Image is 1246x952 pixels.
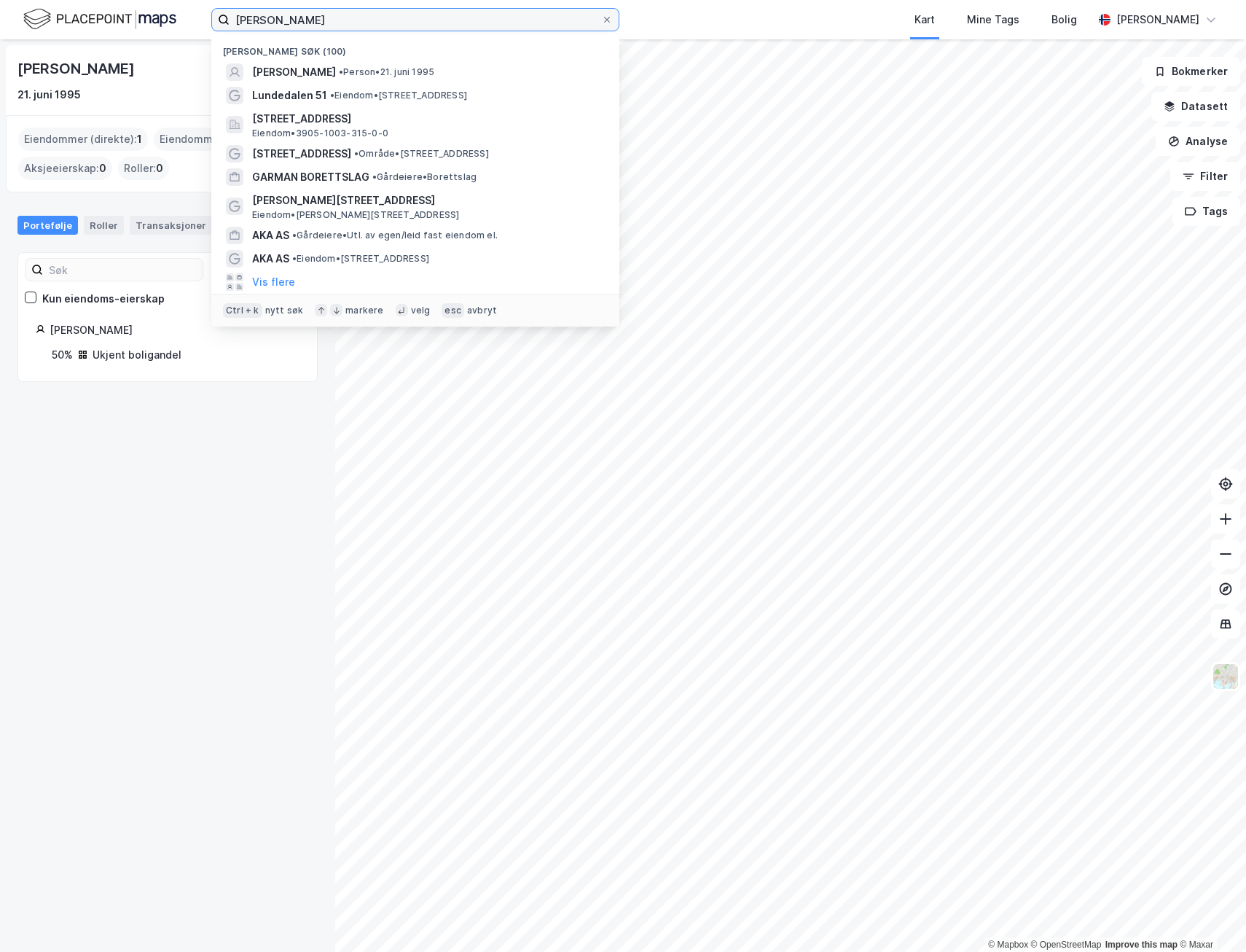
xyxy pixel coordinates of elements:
div: Bolig [1051,11,1077,28]
span: AKA AS [252,227,289,244]
span: Gårdeiere • Utl. av egen/leid fast eiendom el. [292,230,498,241]
div: markere [345,305,383,316]
div: velg [411,305,431,316]
span: 0 [99,160,106,177]
div: Portefølje [17,216,78,235]
div: Roller : [118,157,169,180]
span: Eiendom • 3905-1003-315-0-0 [252,128,388,139]
a: Mapbox [988,940,1028,950]
div: Aksjeeierskap : [18,157,112,180]
span: [PERSON_NAME] [252,63,336,81]
span: Gårdeiere • Borettslag [372,171,477,183]
span: GARMAN BORETTSLAG [252,168,369,186]
div: Transaksjoner [130,216,212,235]
div: Ctrl + k [223,303,262,318]
span: • [292,253,297,264]
span: • [354,148,358,159]
span: Eiendom • [STREET_ADDRESS] [292,253,429,265]
div: [PERSON_NAME] [50,321,299,339]
span: • [372,171,377,182]
span: 1 [137,130,142,148]
div: Ukjent boligandel [93,346,181,364]
span: Område • [STREET_ADDRESS] [354,148,489,160]
span: • [339,66,343,77]
button: Bokmerker [1142,57,1240,86]
span: 0 [156,160,163,177]
div: nytt søk [265,305,304,316]
button: Vis flere [252,273,295,291]
div: Mine Tags [967,11,1019,28]
div: esc [442,303,464,318]
span: • [330,90,334,101]
div: Eiendommer (direkte) : [18,128,148,151]
div: avbryt [467,305,497,316]
button: Analyse [1156,127,1240,156]
span: AKA AS [252,250,289,268]
span: [PERSON_NAME][STREET_ADDRESS] [252,192,602,209]
div: Roller [84,216,124,235]
iframe: Chat Widget [1173,882,1246,952]
a: Improve this map [1105,940,1178,950]
span: [STREET_ADDRESS] [252,145,351,163]
span: Eiendom • [STREET_ADDRESS] [330,90,467,101]
div: 50% [52,346,73,364]
button: Datasett [1151,92,1240,121]
div: [PERSON_NAME] søk (100) [211,34,619,61]
span: Person • 21. juni 1995 [339,66,434,78]
span: Lundedalen 51 [252,87,327,104]
span: Eiendom • [PERSON_NAME][STREET_ADDRESS] [252,209,459,221]
div: 21. juni 1995 [17,86,81,104]
div: [PERSON_NAME] [1116,11,1199,28]
div: Kun eiendoms-eierskap [42,290,165,308]
span: • [292,230,297,241]
div: [PERSON_NAME] [17,57,137,80]
img: Z [1212,663,1239,690]
img: logo.f888ab2527a4732fd821a326f86c7f29.svg [23,7,176,32]
button: Filter [1170,162,1240,191]
div: Kart [914,11,935,28]
input: Søk [43,259,203,281]
div: Eiendommer (Indirekte) : [154,128,294,151]
span: [STREET_ADDRESS] [252,110,602,128]
input: Søk på adresse, matrikkel, gårdeiere, leietakere eller personer [230,9,601,31]
a: OpenStreetMap [1031,940,1102,950]
button: Tags [1172,197,1240,226]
